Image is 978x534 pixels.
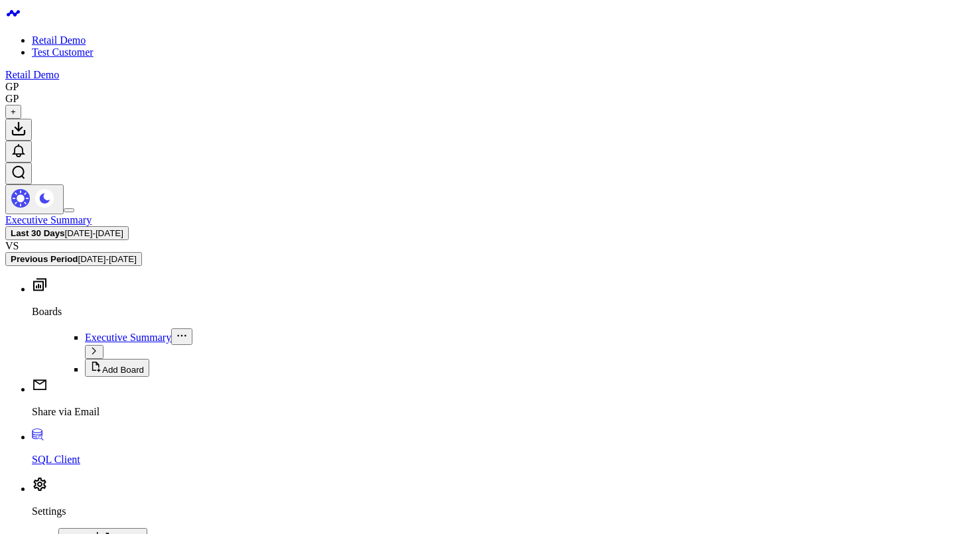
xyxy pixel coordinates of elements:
[11,254,78,264] b: Previous Period
[32,46,94,58] a: Test Customer
[5,163,32,184] button: Open search
[5,252,142,266] button: Previous Period[DATE]-[DATE]
[5,214,92,226] a: Executive Summary
[11,107,16,117] span: +
[85,332,171,343] a: Executive Summary
[5,81,19,93] div: GP
[32,431,973,466] a: SQL Client
[32,454,973,466] p: SQL Client
[65,228,123,238] span: [DATE] - [DATE]
[5,93,19,105] div: GP
[78,254,136,264] span: [DATE] - [DATE]
[5,69,59,80] a: Retail Demo
[32,406,973,418] p: Share via Email
[85,359,149,377] button: Add Board
[32,505,973,517] p: Settings
[32,306,973,318] p: Boards
[11,228,65,238] b: Last 30 Days
[5,240,973,252] div: VS
[5,226,129,240] button: Last 30 Days[DATE]-[DATE]
[32,34,86,46] a: Retail Demo
[5,105,21,119] button: +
